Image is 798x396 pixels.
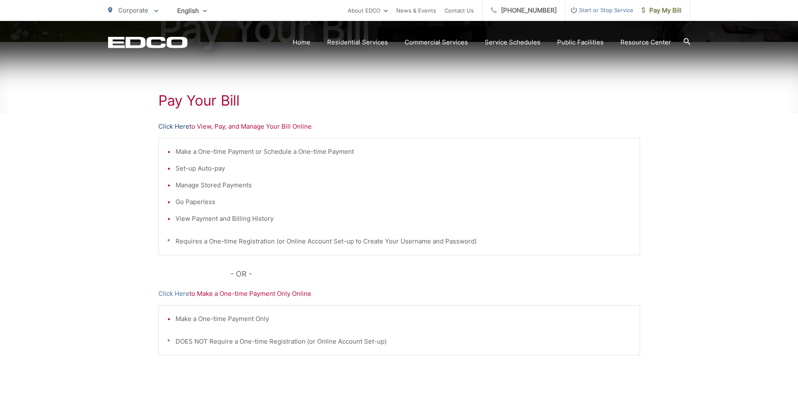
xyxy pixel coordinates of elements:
a: Click Here [158,289,189,299]
li: Go Paperless [176,197,631,207]
p: to Make a One-time Payment Only Online [158,289,640,299]
a: News & Events [396,5,436,16]
a: Home [293,37,310,47]
a: Residential Services [327,37,388,47]
p: - OR - [230,268,640,280]
span: English [171,3,213,18]
a: Public Facilities [557,37,604,47]
p: * DOES NOT Require a One-time Registration (or Online Account Set-up) [167,336,631,347]
a: Commercial Services [405,37,468,47]
a: Service Schedules [485,37,540,47]
a: Resource Center [620,37,671,47]
li: Make a One-time Payment Only [176,314,631,324]
span: Pay My Bill [642,5,682,16]
p: to View, Pay, and Manage Your Bill Online [158,122,640,132]
li: View Payment and Billing History [176,214,631,224]
li: Make a One-time Payment or Schedule a One-time Payment [176,147,631,157]
a: Click Here [158,122,189,132]
span: Corporate [118,6,148,14]
li: Manage Stored Payments [176,180,631,190]
p: * Requires a One-time Registration (or Online Account Set-up to Create Your Username and Password) [167,236,631,246]
a: About EDCO [348,5,388,16]
a: Contact Us [444,5,474,16]
li: Set-up Auto-pay [176,163,631,173]
h1: Pay Your Bill [158,92,640,109]
a: EDCD logo. Return to the homepage. [108,36,188,48]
